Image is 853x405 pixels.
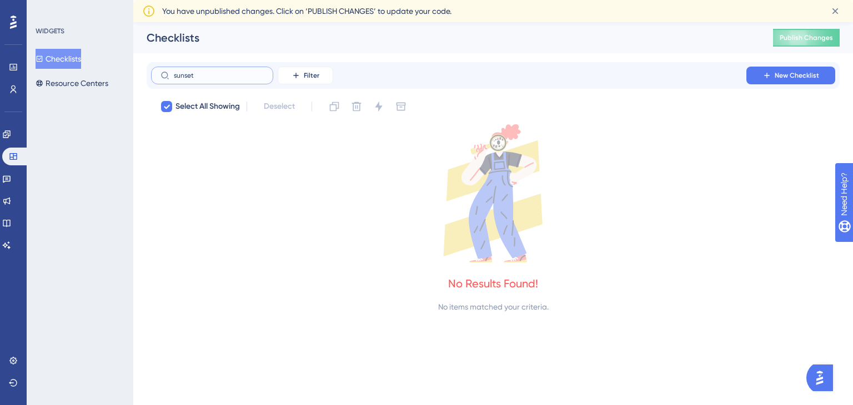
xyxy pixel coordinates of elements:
span: New Checklist [775,71,819,80]
input: Search [174,72,264,79]
div: WIDGETS [36,27,64,36]
span: Select All Showing [175,100,240,113]
span: Publish Changes [780,33,833,42]
span: Filter [304,71,319,80]
div: Checklists [147,30,745,45]
span: You have unpublished changes. Click on ‘PUBLISH CHANGES’ to update your code. [162,4,451,18]
iframe: UserGuiding AI Assistant Launcher [806,361,840,394]
button: Publish Changes [773,29,840,47]
div: No items matched your criteria. [438,300,549,313]
button: Deselect [254,97,305,117]
span: Need Help? [26,3,69,16]
span: Deselect [264,100,295,113]
button: Filter [278,67,333,84]
button: Resource Centers [36,73,108,93]
div: No Results Found! [448,276,538,291]
button: New Checklist [746,67,835,84]
button: Checklists [36,49,81,69]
